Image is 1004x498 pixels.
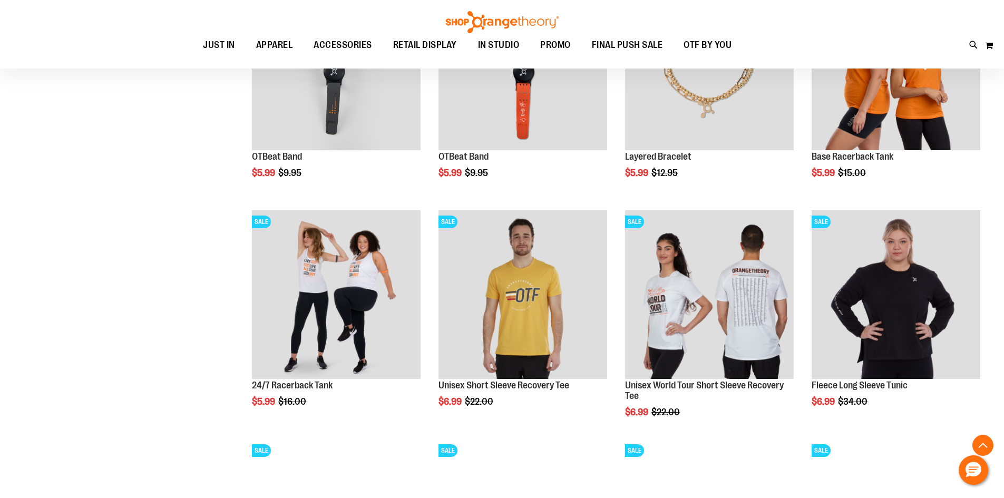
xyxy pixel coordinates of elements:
[625,444,644,457] span: SALE
[812,210,980,380] a: Product image for Fleece Long Sleeve TunicSALE
[812,444,831,457] span: SALE
[625,168,650,178] span: $5.99
[625,380,784,401] a: Unisex World Tour Short Sleeve Recovery Tee
[620,205,799,444] div: product
[256,33,293,57] span: APPAREL
[393,33,457,57] span: RETAIL DISPLAY
[247,205,426,434] div: product
[203,33,235,57] span: JUST IN
[625,151,691,162] a: Layered Bracelet
[252,210,421,380] a: 24/7 Racerback TankSALE
[383,33,467,57] a: RETAIL DISPLAY
[192,33,246,57] a: JUST IN
[625,210,794,379] img: Product image for Unisex World Tour Short Sleeve Recovery Tee
[252,380,333,390] a: 24/7 Racerback Tank
[838,168,867,178] span: $15.00
[438,216,457,228] span: SALE
[467,33,530,57] a: IN STUDIO
[252,168,277,178] span: $5.99
[959,455,988,485] button: Hello, have a question? Let’s chat.
[278,396,308,407] span: $16.00
[438,396,463,407] span: $6.99
[252,151,302,162] a: OTBeat Band
[684,33,732,57] span: OTF BY YOU
[673,33,742,57] a: OTF BY YOU
[444,11,560,33] img: Shop Orangetheory
[252,444,271,457] span: SALE
[438,380,569,390] a: Unisex Short Sleeve Recovery Tee
[438,444,457,457] span: SALE
[438,210,607,380] a: Product image for Unisex Short Sleeve Recovery TeeSALE
[806,205,986,434] div: product
[246,33,304,57] a: APPAREL
[465,396,495,407] span: $22.00
[438,151,489,162] a: OTBeat Band
[812,210,980,379] img: Product image for Fleece Long Sleeve Tunic
[651,168,679,178] span: $12.95
[812,168,836,178] span: $5.99
[530,33,581,57] a: PROMO
[838,396,869,407] span: $34.00
[303,33,383,57] a: ACCESSORIES
[592,33,663,57] span: FINAL PUSH SALE
[581,33,674,57] a: FINAL PUSH SALE
[252,210,421,379] img: 24/7 Racerback Tank
[252,396,277,407] span: $5.99
[812,216,831,228] span: SALE
[478,33,520,57] span: IN STUDIO
[252,216,271,228] span: SALE
[465,168,490,178] span: $9.95
[812,380,908,390] a: Fleece Long Sleeve Tunic
[812,396,836,407] span: $6.99
[625,210,794,380] a: Product image for Unisex World Tour Short Sleeve Recovery TeeSALE
[625,216,644,228] span: SALE
[433,205,612,434] div: product
[972,435,993,456] button: Back To Top
[651,407,681,417] span: $22.00
[812,151,893,162] a: Base Racerback Tank
[278,168,303,178] span: $9.95
[438,168,463,178] span: $5.99
[540,33,571,57] span: PROMO
[438,210,607,379] img: Product image for Unisex Short Sleeve Recovery Tee
[314,33,372,57] span: ACCESSORIES
[625,407,650,417] span: $6.99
